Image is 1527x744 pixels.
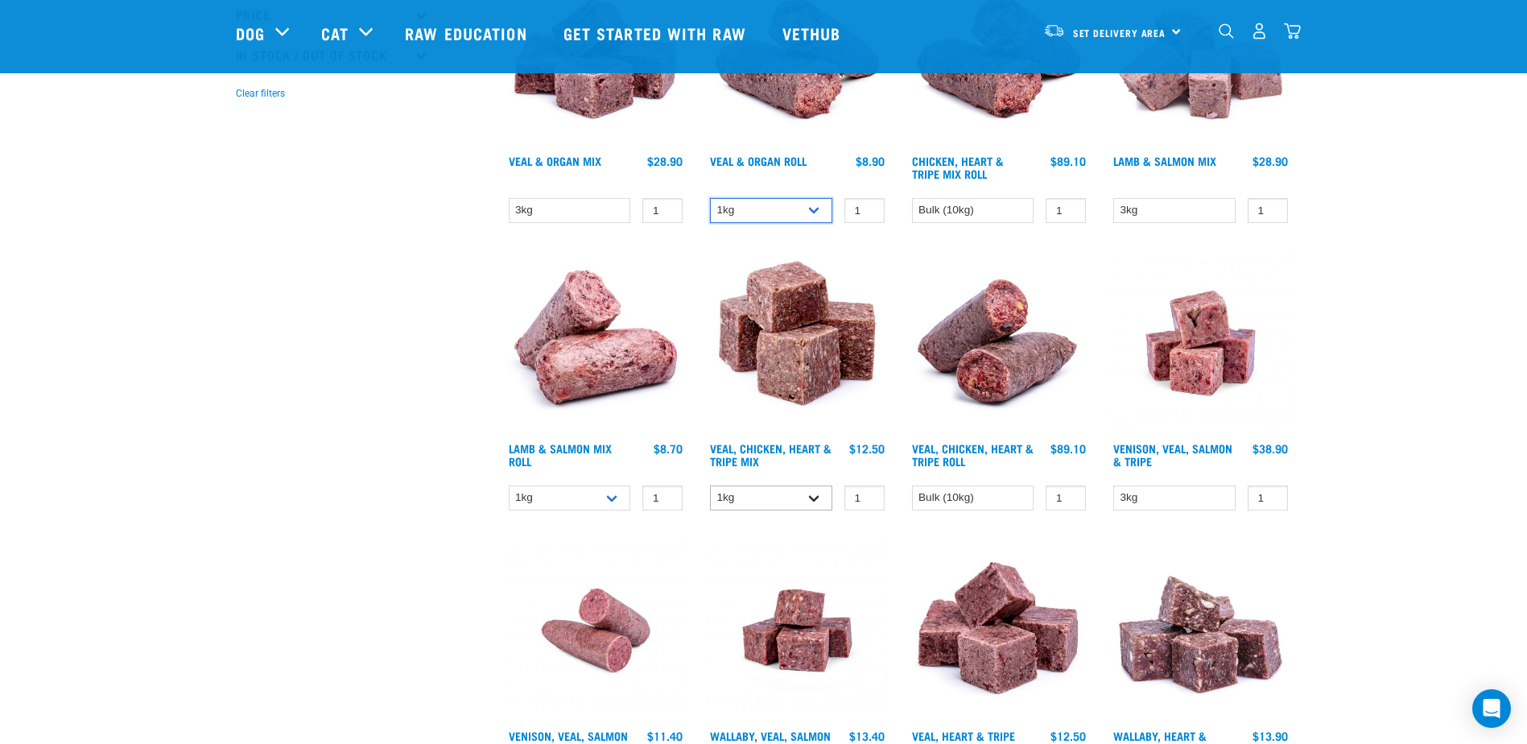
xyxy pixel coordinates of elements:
[389,1,547,65] a: Raw Education
[1050,155,1086,167] div: $89.10
[1248,198,1288,223] input: 1
[1046,486,1086,510] input: 1
[1109,539,1292,722] img: 1174 Wallaby Heart Tripe Mix 01
[908,539,1091,722] img: Cubes
[710,445,832,464] a: Veal, Chicken, Heart & Tripe Mix
[1050,730,1086,742] div: $12.50
[654,442,683,455] div: $8.70
[1253,442,1288,455] div: $38.90
[1046,198,1086,223] input: 1
[1251,23,1268,39] img: user.png
[505,539,687,722] img: Venison Veal Salmon Tripe 1651
[1043,23,1065,38] img: van-moving.png
[908,252,1091,435] img: 1263 Chicken Organ Roll 02
[236,86,285,101] button: Clear filters
[509,445,612,464] a: Lamb & Salmon Mix Roll
[1284,23,1301,39] img: home-icon@2x.png
[1113,445,1232,464] a: Venison, Veal, Salmon & Tripe
[912,445,1034,464] a: Veal, Chicken, Heart & Tripe Roll
[647,730,683,742] div: $11.40
[321,21,349,45] a: Cat
[710,158,807,163] a: Veal & Organ Roll
[1472,689,1511,728] div: Open Intercom Messenger
[706,539,889,722] img: Wallaby Veal Salmon Tripe 1642
[844,198,885,223] input: 1
[1248,486,1288,510] input: 1
[236,21,265,45] a: Dog
[912,158,1004,176] a: Chicken, Heart & Tripe Mix Roll
[1219,23,1234,39] img: home-icon-1@2x.png
[844,486,885,510] input: 1
[706,252,889,435] img: Veal Chicken Heart Tripe Mix 01
[856,155,885,167] div: $8.90
[642,198,683,223] input: 1
[1073,30,1166,35] span: Set Delivery Area
[1253,155,1288,167] div: $28.90
[505,252,687,435] img: 1261 Lamb Salmon Roll 01
[849,730,885,742] div: $13.40
[1113,158,1216,163] a: Lamb & Salmon Mix
[1253,730,1288,742] div: $13.90
[766,1,861,65] a: Vethub
[849,442,885,455] div: $12.50
[647,155,683,167] div: $28.90
[547,1,766,65] a: Get started with Raw
[1050,442,1086,455] div: $89.10
[642,486,683,510] input: 1
[509,158,601,163] a: Veal & Organ Mix
[1109,252,1292,435] img: Venison Veal Salmon Tripe 1621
